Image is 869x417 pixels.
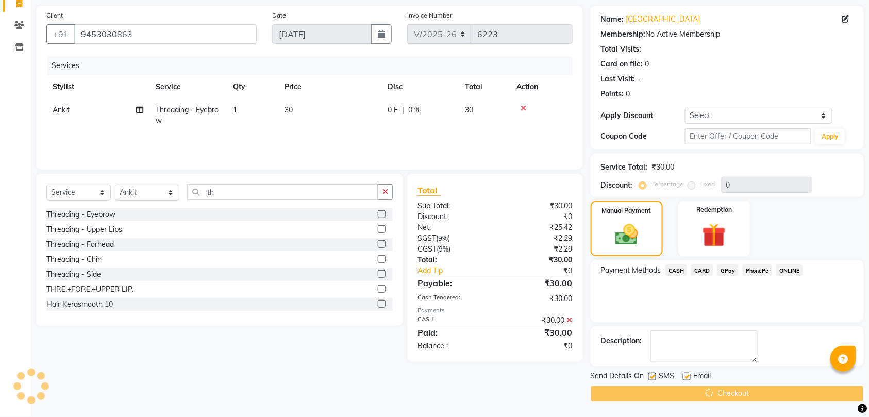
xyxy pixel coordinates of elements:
[410,233,495,244] div: ( )
[601,162,648,173] div: Service Total:
[495,244,580,255] div: ₹2.29
[417,244,437,254] span: CGST
[227,75,278,98] th: Qty
[691,264,713,276] span: CARD
[46,299,113,310] div: Hair Kerasmooth 10
[696,205,732,214] label: Redemption
[510,75,573,98] th: Action
[410,341,495,352] div: Balance :
[601,110,685,121] div: Apply Discount
[601,29,854,40] div: No Active Membership
[495,341,580,352] div: ₹0
[47,56,580,75] div: Services
[495,315,580,326] div: ₹30.00
[156,105,219,125] span: Threading - Eyebrow
[601,44,642,55] div: Total Visits:
[651,179,684,189] label: Percentage
[495,201,580,211] div: ₹30.00
[591,371,644,383] span: Send Details On
[46,239,114,250] div: Threading - Forhead
[645,59,649,70] div: 0
[410,244,495,255] div: ( )
[285,105,293,114] span: 30
[410,293,495,304] div: Cash Tendered:
[417,306,573,315] div: Payments
[46,75,149,98] th: Stylist
[652,162,675,173] div: ₹30.00
[410,222,495,233] div: Net:
[46,24,75,44] button: +91
[626,89,630,99] div: 0
[601,180,633,191] div: Discount:
[410,265,509,276] a: Add Tip
[465,105,473,114] span: 30
[272,11,286,20] label: Date
[149,75,227,98] th: Service
[410,315,495,326] div: CASH
[601,59,643,70] div: Card on file:
[495,255,580,265] div: ₹30.00
[46,269,101,280] div: Threading - Side
[410,277,495,289] div: Payable:
[410,201,495,211] div: Sub Total:
[626,14,700,25] a: [GEOGRAPHIC_DATA]
[601,74,636,85] div: Last Visit:
[410,326,495,339] div: Paid:
[717,264,739,276] span: GPay
[381,75,459,98] th: Disc
[495,233,580,244] div: ₹2.29
[187,184,378,200] input: Search or Scan
[638,74,641,85] div: -
[388,105,398,115] span: 0 F
[46,11,63,20] label: Client
[408,105,421,115] span: 0 %
[608,222,645,248] img: _cash.svg
[743,264,772,276] span: PhonePe
[659,371,675,383] span: SMS
[685,128,811,144] input: Enter Offer / Coupon Code
[601,131,685,142] div: Coupon Code
[495,222,580,233] div: ₹25.42
[46,224,122,235] div: Threading - Upper Lips
[601,29,646,40] div: Membership:
[407,11,452,20] label: Invoice Number
[695,221,733,250] img: _gift.svg
[694,371,711,383] span: Email
[495,211,580,222] div: ₹0
[509,265,580,276] div: ₹0
[46,209,115,220] div: Threading - Eyebrow
[665,264,688,276] span: CASH
[438,234,448,242] span: 9%
[402,105,404,115] span: |
[53,105,70,114] span: Ankit
[495,277,580,289] div: ₹30.00
[46,284,133,295] div: THRE.+FORE.+UPPER LIP.
[601,14,624,25] div: Name:
[601,265,661,276] span: Payment Methods
[601,89,624,99] div: Points:
[439,245,448,253] span: 9%
[601,336,642,346] div: Description:
[700,179,715,189] label: Fixed
[459,75,510,98] th: Total
[417,233,436,243] span: SGST
[410,255,495,265] div: Total:
[776,264,803,276] span: ONLINE
[46,254,102,265] div: Threading - Chin
[233,105,237,114] span: 1
[410,211,495,222] div: Discount:
[417,185,441,196] span: Total
[495,326,580,339] div: ₹30.00
[495,293,580,304] div: ₹30.00
[74,24,257,44] input: Search by Name/Mobile/Email/Code
[278,75,381,98] th: Price
[602,206,651,215] label: Manual Payment
[815,129,845,144] button: Apply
